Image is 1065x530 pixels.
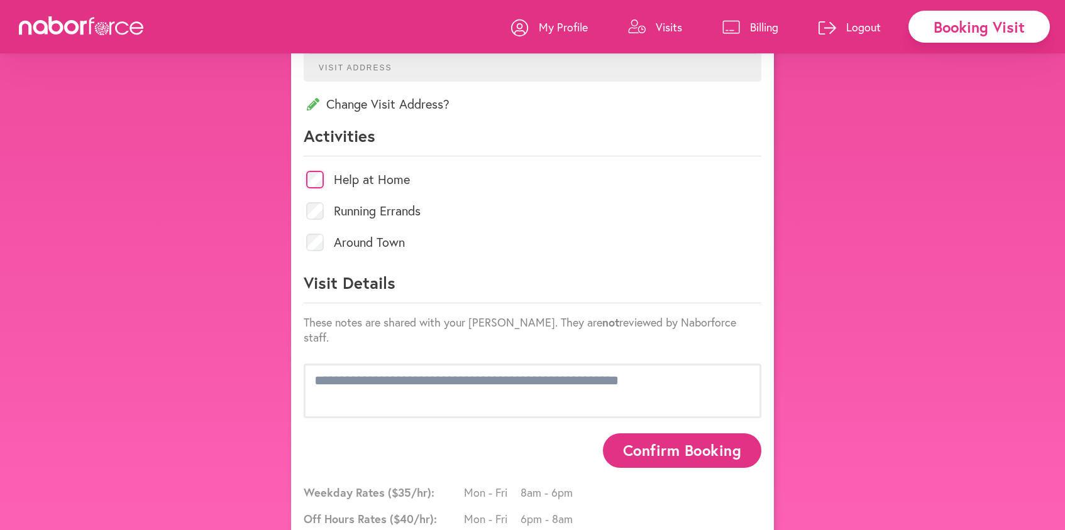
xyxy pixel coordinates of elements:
p: Logout [846,19,881,35]
span: Mon - Fri [464,511,521,526]
label: Running Errands [334,205,421,217]
p: Billing [750,19,778,35]
p: Change Visit Address? [304,95,761,112]
button: Confirm Booking [603,433,761,468]
span: Off Hours Rates [304,511,461,526]
p: Visits [656,19,682,35]
span: ($ 40 /hr): [390,511,437,526]
a: My Profile [511,8,588,46]
span: Weekday Rates [304,485,461,500]
a: Visits [628,8,682,46]
p: My Profile [539,19,588,35]
strong: not [602,315,619,330]
label: Around Town [334,236,405,249]
span: Mon - Fri [464,485,521,500]
p: Visit Details [304,272,761,303]
label: Help at Home [334,173,410,186]
span: 8am - 6pm [521,485,577,500]
a: Billing [722,8,778,46]
span: 6pm - 8am [521,511,577,526]
a: Logout [819,8,881,46]
span: ($ 35 /hr): [388,485,434,500]
p: These notes are shared with your [PERSON_NAME]. They are reviewed by Naborforce staff. [304,315,761,345]
div: Booking Visit [908,11,1050,43]
p: Visit Address [309,53,756,72]
p: Activities [304,125,761,156]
